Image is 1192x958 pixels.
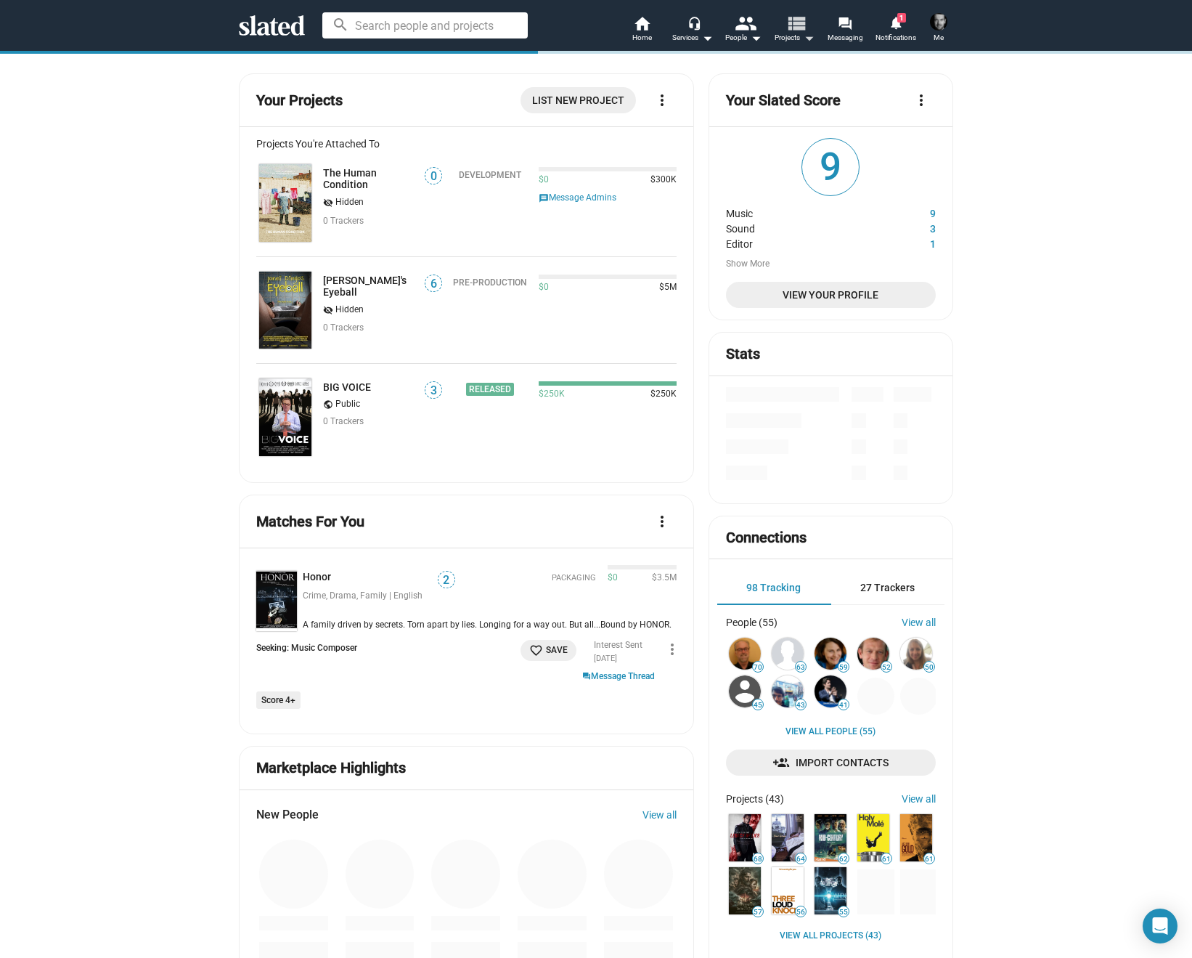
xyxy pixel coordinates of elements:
[256,161,314,245] a: The Human Condition
[642,809,677,821] a: View all
[857,814,889,861] img: Holy Molé
[303,590,455,602] div: Crime, Drama, Family | English
[323,275,415,298] a: [PERSON_NAME]'s Eyeball
[753,908,763,917] span: 57
[539,192,616,206] button: Message Admins
[582,671,591,683] mat-icon: question_answer
[259,164,311,242] img: The Human Condition
[796,663,806,672] span: 63
[256,571,297,631] img: Honor
[259,272,311,349] img: Jonni Dingo's Eyeball
[552,573,596,584] span: Packaging
[256,758,406,778] mat-card-title: Marketplace Highlights
[726,750,936,776] a: Import Contacts
[889,15,902,29] mat-icon: notifications
[772,638,804,670] img: Jonathan DuBois
[323,416,364,426] span: 0 Trackers
[726,282,936,308] a: View Your Profile
[726,259,770,270] button: Show More
[726,344,760,364] mat-card-title: Stats
[769,864,807,917] a: Three Loud Knocks
[323,381,371,393] a: BIG VOICE
[870,15,921,46] a: 1Notifications
[796,908,806,917] span: 56
[653,513,671,530] mat-icon: more_vert
[259,378,311,456] img: BIG VOICE
[726,219,881,235] dt: Sound
[913,92,930,109] mat-icon: more_vert
[653,282,677,293] span: $5M
[726,235,881,250] dt: Editor
[769,15,820,46] button: Projects
[729,867,761,914] img: Odysseus the Immortal
[838,16,852,30] mat-icon: forum
[297,620,677,631] div: A family driven by secrets. Torn apart by lies. Longing for a way out. But all...Bound by HONOR.
[726,91,841,110] mat-card-title: Your Slated Score
[256,376,314,459] a: BIG VOICE
[772,814,804,861] img: Your Grace
[594,654,617,663] time: [DATE]
[753,663,763,672] span: 70
[539,282,549,293] span: $0
[726,811,764,864] a: Legacy of Lies
[860,582,915,593] span: 27 Trackers
[796,701,806,710] span: 43
[900,638,932,670] img: Alla Belaya
[753,701,763,710] span: 45
[335,304,364,316] span: Hidden
[256,643,357,654] div: Seeking: Music Composer
[735,12,756,33] mat-icon: people
[921,10,956,48] button: Lars DeutschMe
[924,663,934,672] span: 50
[256,807,319,822] span: New People
[828,29,863,46] span: Messaging
[594,640,642,651] div: Interest Sent
[729,814,761,861] img: Legacy of Lies
[726,204,881,219] dt: Music
[438,573,454,588] span: 2
[725,29,762,46] div: People
[539,389,565,400] span: $250K
[820,15,870,46] a: Messaging
[653,92,671,109] mat-icon: more_vert
[881,663,891,672] span: 52
[726,793,784,805] div: Projects (43)
[323,216,364,226] span: 0 Trackers
[667,15,718,46] button: Services
[425,277,441,291] span: 6
[323,167,415,190] a: The Human Condition
[902,793,936,805] a: View all
[854,811,892,864] a: Holy Molé
[802,139,859,195] span: 9
[529,644,543,657] mat-icon: favorite_border
[453,277,527,288] div: Pre-Production
[746,582,801,593] span: 98 Tracking
[881,235,936,250] dd: 1
[726,864,764,917] a: Odysseus the Immortal
[838,908,849,917] span: 55
[881,855,891,864] span: 61
[780,930,881,942] a: View all Projects (43)
[769,811,807,864] a: Your Grace
[323,304,333,317] mat-icon: visibility_off
[815,675,846,707] img: Stephan Paternot
[897,13,906,23] span: 1
[608,572,618,584] span: $0
[582,670,655,683] a: Message Thread
[664,641,681,658] mat-icon: more_vert
[529,643,568,658] span: Save
[902,617,936,628] a: View all
[632,29,652,46] span: Home
[930,13,947,31] img: Lars Deutsch
[303,571,337,585] a: Honor
[881,219,936,235] dd: 3
[726,528,807,548] mat-card-title: Connections
[672,29,713,46] div: Services
[812,864,849,917] a: When
[256,691,301,709] li: Score 4+
[897,811,935,864] a: Gold
[838,701,849,710] span: 41
[815,638,846,670] img: Dana Scott
[726,617,777,628] div: People (55)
